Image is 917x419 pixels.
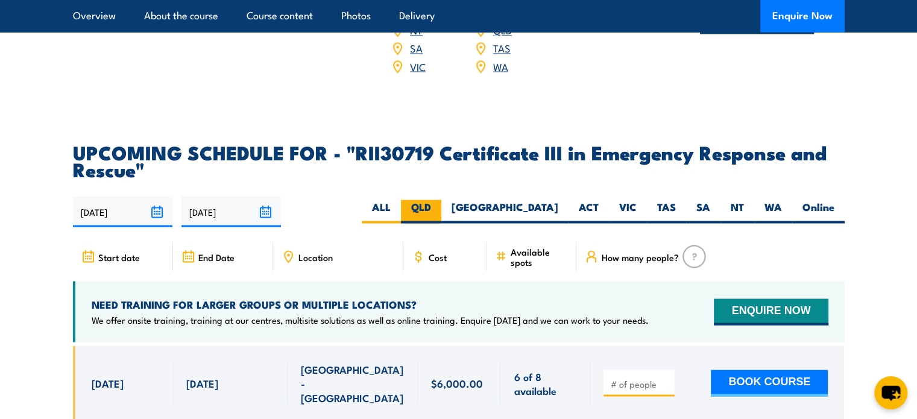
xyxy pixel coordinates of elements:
[647,200,686,223] label: TAS
[711,370,828,396] button: BOOK COURSE
[98,251,140,262] span: Start date
[493,40,511,55] a: TAS
[686,200,720,223] label: SA
[92,376,124,389] span: [DATE]
[874,376,907,409] button: chat-button
[493,58,508,73] a: WA
[429,251,447,262] span: Cost
[610,377,670,389] input: # of people
[714,298,828,325] button: ENQUIRE NOW
[92,297,649,310] h4: NEED TRAINING FOR LARGER GROUPS OR MULTIPLE LOCATIONS?
[73,196,172,227] input: From date
[720,200,754,223] label: NT
[609,200,647,223] label: VIC
[441,200,569,223] label: [GEOGRAPHIC_DATA]
[301,362,405,404] span: [GEOGRAPHIC_DATA] - [GEOGRAPHIC_DATA]
[362,200,401,223] label: ALL
[181,196,281,227] input: To date
[410,40,423,55] a: SA
[569,200,609,223] label: ACT
[431,376,483,389] span: $6,000.00
[198,251,235,262] span: End Date
[92,313,649,326] p: We offer onsite training, training at our centres, multisite solutions as well as online training...
[73,143,845,177] h2: UPCOMING SCHEDULE FOR - "RII30719 Certificate III in Emergency Response and Rescue"
[792,200,845,223] label: Online
[410,58,426,73] a: VIC
[602,251,679,262] span: How many people?
[511,246,568,266] span: Available spots
[514,369,577,397] span: 6 of 8 available
[298,251,333,262] span: Location
[401,200,441,223] label: QLD
[754,200,792,223] label: WA
[186,376,218,389] span: [DATE]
